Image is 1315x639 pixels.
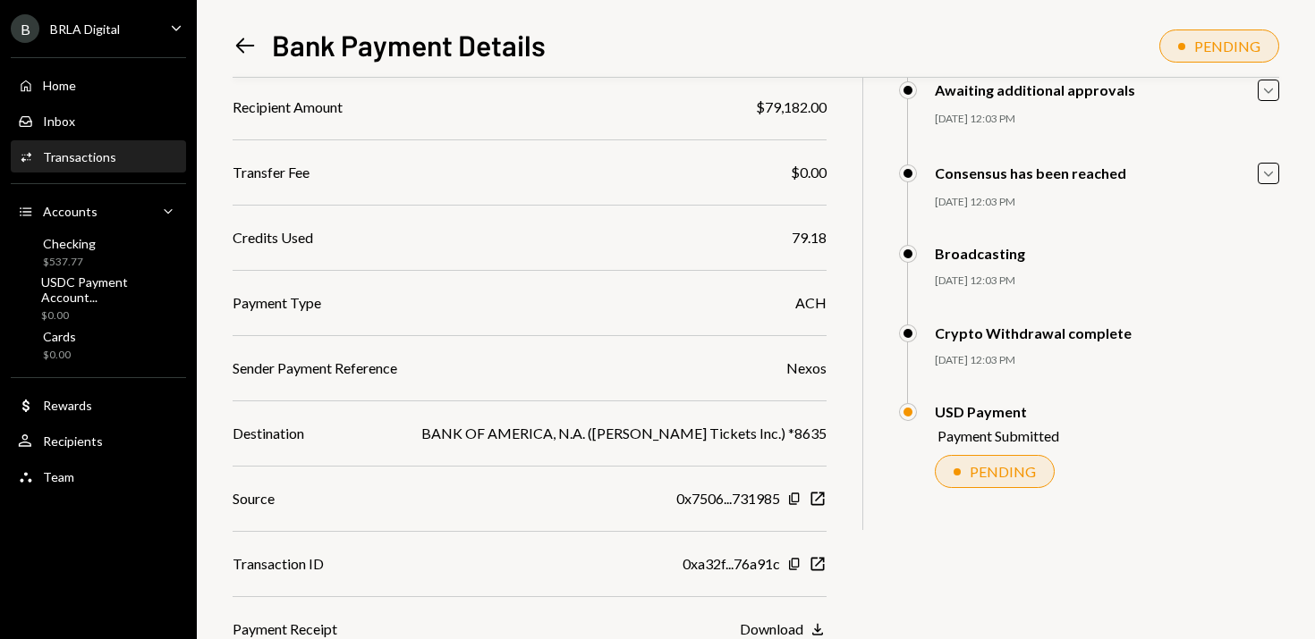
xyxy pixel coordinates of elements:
[233,488,275,509] div: Source
[43,469,74,484] div: Team
[795,292,827,314] div: ACH
[233,292,321,314] div: Payment Type
[41,274,179,305] div: USDC Payment Account...
[11,324,186,366] a: Cards$0.00
[421,423,827,444] div: BANK OF AMERICA, N.A. ([PERSON_NAME] Tickets Inc.) *8635
[50,21,120,37] div: BRLA Digital
[970,463,1036,480] div: PENDING
[41,308,179,324] div: $0.00
[683,553,780,575] div: 0xa32f...76a91c
[43,433,103,449] div: Recipients
[233,162,310,183] div: Transfer Fee
[43,204,98,219] div: Accounts
[233,423,304,444] div: Destination
[791,162,827,183] div: $0.00
[756,97,827,118] div: $79,182.00
[935,273,1279,289] div: [DATE] 12:03 PM
[935,81,1135,98] div: Awaiting additional approvals
[233,553,324,575] div: Transaction ID
[11,195,186,227] a: Accounts
[786,357,827,379] div: Nexos
[11,389,186,421] a: Rewards
[272,27,546,63] h1: Bank Payment Details
[11,14,39,43] div: B
[11,460,186,492] a: Team
[233,97,343,118] div: Recipient Amount
[935,245,1025,262] div: Broadcasting
[935,353,1279,368] div: [DATE] 12:03 PM
[935,324,1132,341] div: Crypto Withdrawal complete
[43,255,96,270] div: $537.77
[43,78,76,93] div: Home
[935,164,1126,181] div: Consensus has been reached
[43,329,76,344] div: Cards
[11,69,186,101] a: Home
[11,140,186,172] a: Transactions
[43,114,75,129] div: Inbox
[935,195,1279,210] div: [DATE] 12:03 PM
[43,398,92,413] div: Rewards
[937,427,1059,444] div: Payment Submitted
[233,227,313,248] div: Credits Used
[43,149,116,164] div: Transactions
[43,348,76,363] div: $0.00
[935,112,1279,127] div: [DATE] 12:03 PM
[740,620,803,637] div: Download
[676,488,780,509] div: 0x7506...731985
[1194,38,1260,55] div: PENDING
[233,357,397,379] div: Sender Payment Reference
[792,227,827,248] div: 79.18
[11,277,186,320] a: USDC Payment Account...$0.00
[43,236,96,251] div: Checking
[11,105,186,137] a: Inbox
[935,403,1059,420] div: USD Payment
[11,231,186,273] a: Checking$537.77
[11,425,186,457] a: Recipients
